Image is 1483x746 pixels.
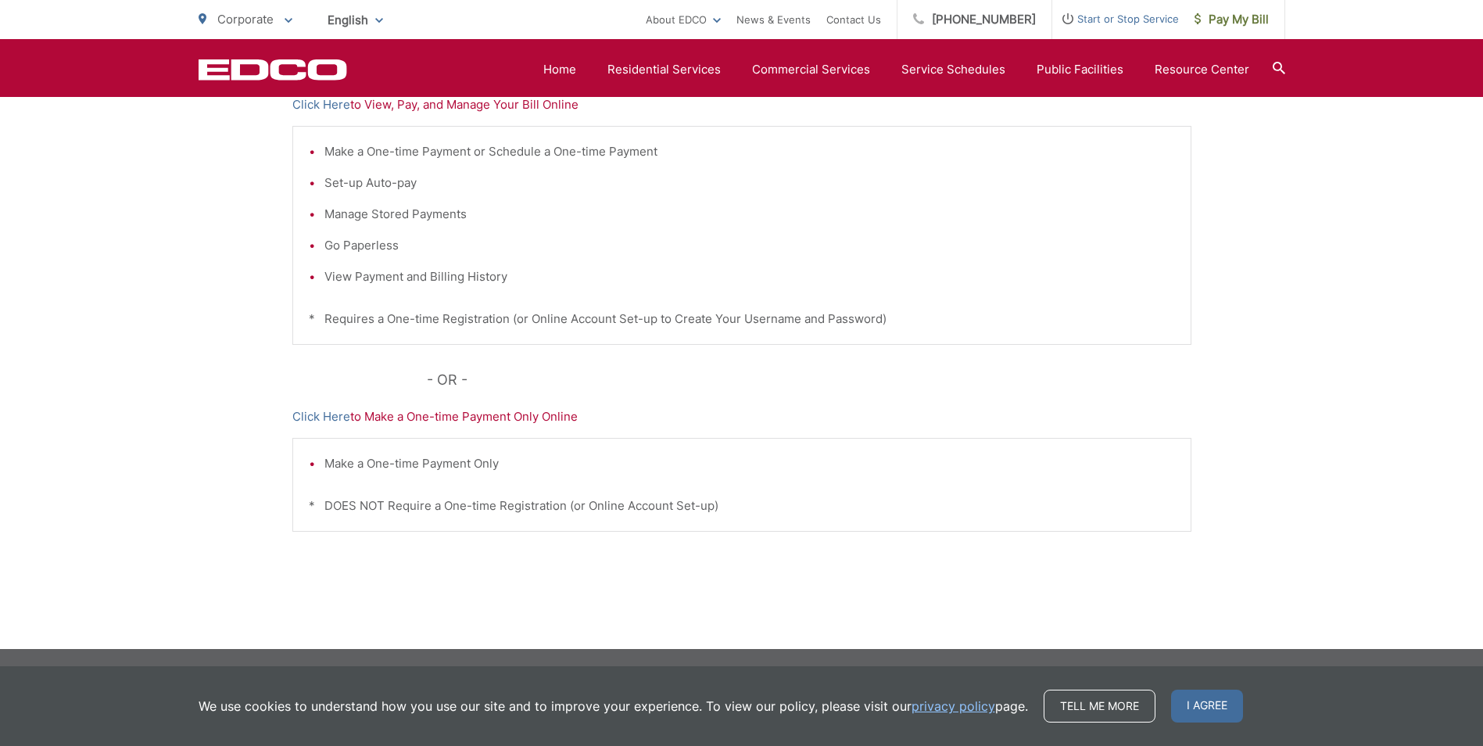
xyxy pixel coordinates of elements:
span: Corporate [217,12,274,27]
a: Resource Center [1155,60,1249,79]
li: Make a One-time Payment or Schedule a One-time Payment [324,142,1175,161]
p: to View, Pay, and Manage Your Bill Online [292,95,1191,114]
span: I agree [1171,690,1243,723]
a: privacy policy [912,697,995,716]
a: Service Schedules [901,60,1005,79]
a: Click Here [292,95,350,114]
a: Residential Services [607,60,721,79]
p: * Requires a One-time Registration (or Online Account Set-up to Create Your Username and Password) [309,310,1175,328]
li: View Payment and Billing History [324,267,1175,286]
li: Manage Stored Payments [324,205,1175,224]
span: English [316,6,395,34]
a: Commercial Services [752,60,870,79]
a: Contact Us [826,10,881,29]
span: Pay My Bill [1195,10,1269,29]
p: to Make a One-time Payment Only Online [292,407,1191,426]
a: Click Here [292,407,350,426]
a: News & Events [736,10,811,29]
a: Tell me more [1044,690,1155,723]
a: Home [543,60,576,79]
li: Set-up Auto-pay [324,174,1175,192]
p: We use cookies to understand how you use our site and to improve your experience. To view our pol... [199,697,1028,716]
li: Go Paperless [324,236,1175,255]
p: - OR - [427,368,1191,392]
a: About EDCO [646,10,721,29]
a: Public Facilities [1037,60,1123,79]
a: EDCD logo. Return to the homepage. [199,59,347,81]
li: Make a One-time Payment Only [324,454,1175,473]
p: * DOES NOT Require a One-time Registration (or Online Account Set-up) [309,497,1175,515]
